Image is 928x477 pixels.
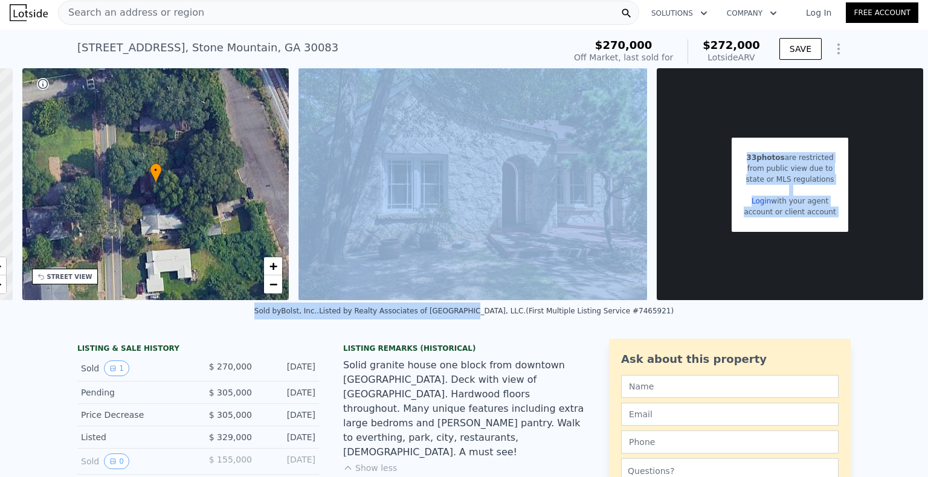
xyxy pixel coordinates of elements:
a: Login [752,197,771,205]
div: [DATE] [262,431,315,443]
input: Phone [621,431,839,453]
button: View historical data [104,360,129,376]
input: Email [621,403,839,426]
span: Search an address or region [59,5,204,20]
div: Sold [81,360,188,376]
div: state or MLS regulations [744,174,836,185]
span: with your agent [771,197,828,205]
span: $ 305,000 [209,410,252,420]
div: Price Decrease [81,409,188,421]
div: • [150,163,162,184]
div: LISTING & SALE HISTORY [77,344,319,356]
div: are restricted [744,152,836,163]
input: Name [621,375,839,398]
span: $270,000 [595,39,652,51]
div: Sold [81,453,188,469]
span: $ 329,000 [209,432,252,442]
span: $ 305,000 [209,388,252,397]
span: 33 photos [747,153,785,162]
span: $ 155,000 [209,455,252,464]
span: $272,000 [703,39,760,51]
div: [DATE] [262,453,315,469]
div: STREET VIEW [47,272,92,281]
div: Listed [81,431,188,443]
div: Ask about this property [621,351,839,368]
div: from public view due to [744,163,836,174]
button: Company [717,2,787,24]
button: Show less [343,462,397,474]
a: Zoom out [264,275,282,293]
div: [DATE] [262,386,315,399]
span: • [150,165,162,176]
img: Sale: 16946502 Parcel: 14722508 [298,68,647,300]
img: Lotside [10,4,48,21]
div: account or client account [744,206,836,217]
button: Solutions [642,2,717,24]
div: [DATE] [262,409,315,421]
button: View historical data [104,453,129,469]
div: Listed by Realty Associates of [GEOGRAPHIC_DATA], LLC. (First Multiple Listing Service #7465921) [319,307,674,315]
div: [DATE] [262,360,315,376]
button: SAVE [779,38,822,60]
span: − [269,277,277,292]
a: Log In [791,7,846,19]
a: Free Account [846,2,918,23]
div: Solid granite house one block from downtown [GEOGRAPHIC_DATA]. Deck with view of [GEOGRAPHIC_DATA... [343,358,585,459]
a: Zoom in [264,257,282,275]
div: Lotside ARV [703,51,760,63]
div: Off Market, last sold for [574,51,673,63]
span: $ 270,000 [209,362,252,371]
div: Listing Remarks (Historical) [343,344,585,353]
div: [STREET_ADDRESS] , Stone Mountain , GA 30083 [77,39,338,56]
div: Sold by Bolst, Inc. . [254,307,319,315]
button: Show Options [826,37,851,61]
span: + [269,258,277,274]
div: Pending [81,386,188,399]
